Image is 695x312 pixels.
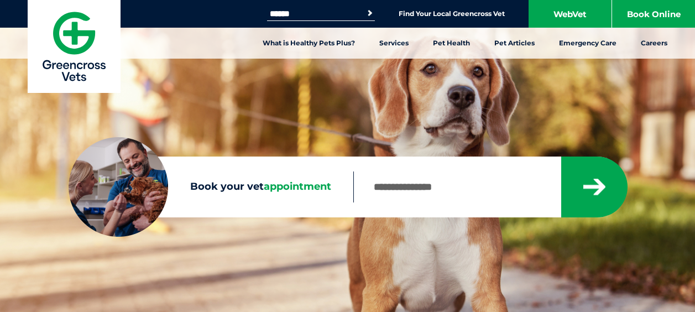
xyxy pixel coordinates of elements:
[629,28,680,59] a: Careers
[69,179,353,195] label: Book your vet
[421,28,482,59] a: Pet Health
[364,8,375,19] button: Search
[547,28,629,59] a: Emergency Care
[250,28,367,59] a: What is Healthy Pets Plus?
[482,28,547,59] a: Pet Articles
[367,28,421,59] a: Services
[264,180,331,193] span: appointment
[399,9,505,18] a: Find Your Local Greencross Vet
